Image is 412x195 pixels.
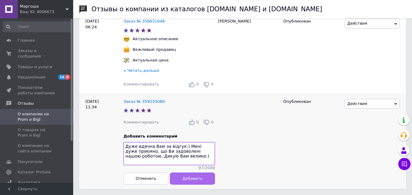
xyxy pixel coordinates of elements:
span: Маргоша [20,4,66,9]
div: Ваш ID: 4006673 [20,9,73,15]
input: Поиск [3,21,72,32]
button: Добавить [170,172,215,184]
a: Заказ № 358631048 [124,19,165,23]
span: Покупатели [18,159,43,165]
span: Товары и услуги [18,64,52,70]
span: 8 [65,75,70,80]
span: Комментировать [124,120,159,124]
div: Опубликован [283,19,340,24]
div: [PERSON_NAME] [215,14,280,94]
span: 0 [211,120,213,124]
span: Главная [18,38,35,43]
img: :hugging_face: [124,47,130,53]
span: 97 / 2000 [199,165,215,171]
span: 16 [58,75,65,80]
span: Читать дальше [127,68,159,73]
button: Отменить [124,172,168,184]
span: 0 [196,120,199,124]
div: Читать дальше [124,68,215,75]
div: Опубликован [283,99,340,104]
span: Заказы и сообщения [18,48,56,59]
span: Добавить комментарий [124,134,177,138]
div: Актуальное описание [131,36,180,42]
a: Заказ № 359235080 [124,99,165,104]
span: Уведомления [18,75,45,80]
img: :money_with_wings: [124,57,130,63]
span: Каталог ProSale [18,169,51,175]
span: О компании на Prom и Bigl [18,111,56,122]
div: Вежливый продавец [131,47,177,52]
span: Аналитика [18,180,40,185]
textarea: Дуже вдячна Вам за відгук:) Мені дуже приємно, що Ви задоволені нашою роботою. Дякую Вам велике:) [124,142,215,165]
span: Отменить [136,176,156,181]
div: Актуальная цена [131,57,170,63]
img: :nerd_face: [124,36,130,42]
span: Действия [347,101,367,106]
div: [DATE] 06:24 [79,14,124,94]
div: [DATE] 11:34 [79,94,124,189]
span: 0 [196,82,199,86]
span: Отзывы [18,101,34,106]
span: Действия [347,21,367,26]
span: Показатели работы компании [18,85,56,96]
span: О компании на сайте компании [18,143,56,154]
span: О товарах на Prom и Bigl [18,127,56,138]
span: Комментировать [124,82,159,86]
button: Чат с покупателем [398,158,410,170]
span: 0 [211,82,213,86]
h1: Отзывы о компании из каталогов [DOMAIN_NAME] и [DOMAIN_NAME] [91,5,322,13]
span: Добавить [182,176,202,181]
